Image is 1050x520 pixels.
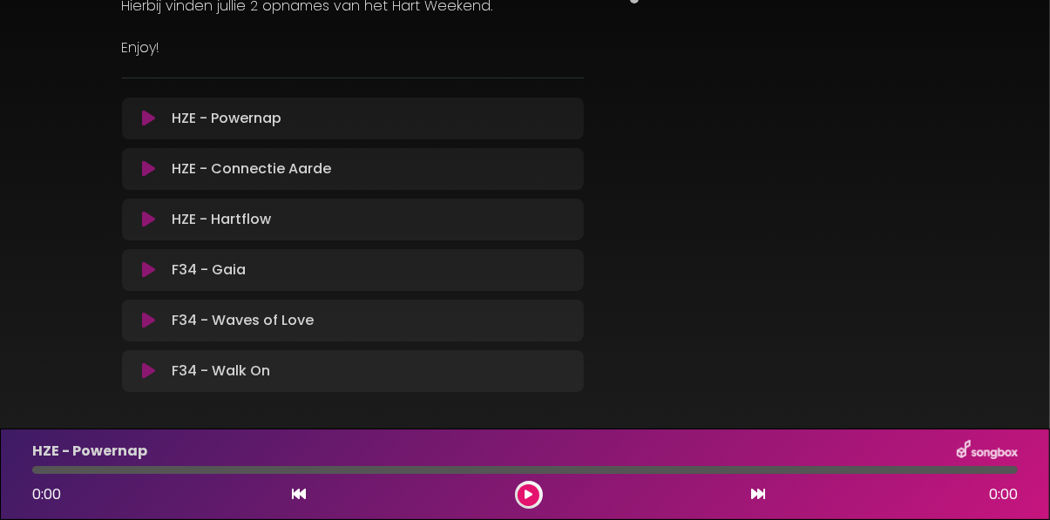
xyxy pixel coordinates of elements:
p: HZE - Powernap [172,108,281,129]
p: HZE - Powernap [32,441,147,462]
p: F34 - Walk On [172,361,270,382]
p: HZE - Hartflow [172,209,271,230]
p: Enjoy! [122,37,584,58]
p: F34 - Waves of Love [172,310,314,331]
img: songbox-logo-white.png [957,440,1018,463]
p: HZE - Connectie Aarde [172,159,331,179]
p: F34 - Gaia [172,260,246,280]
